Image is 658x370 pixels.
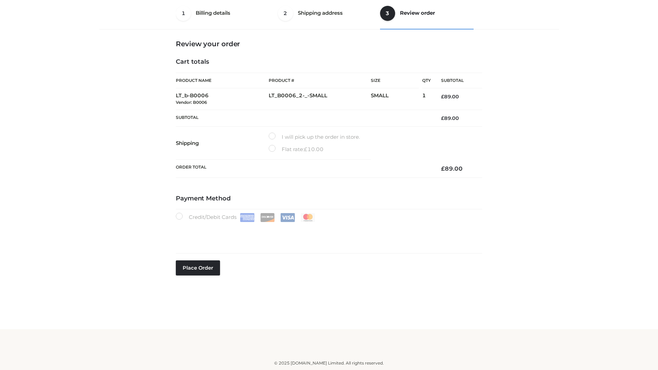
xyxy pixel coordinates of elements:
th: Qty [422,73,431,88]
th: Size [371,73,419,88]
img: Visa [280,213,295,222]
img: Mastercard [301,213,315,222]
img: Amex [240,213,255,222]
th: Order Total [176,160,431,178]
th: Product # [269,73,371,88]
bdi: 89.00 [441,165,463,172]
span: £ [441,115,444,121]
iframe: Secure payment input frame [174,221,481,246]
label: I will pick up the order in store. [269,133,360,141]
small: Vendor: B0006 [176,100,207,105]
button: Place order [176,260,220,275]
th: Subtotal [176,110,431,126]
span: £ [304,146,307,152]
td: LT_b-B0006 [176,88,269,110]
bdi: 89.00 [441,94,459,100]
th: Product Name [176,73,269,88]
td: 1 [422,88,431,110]
h4: Cart totals [176,58,482,66]
td: SMALL [371,88,422,110]
span: £ [441,94,444,100]
div: © 2025 [DOMAIN_NAME] Limited. All rights reserved. [102,360,556,367]
bdi: 10.00 [304,146,324,152]
label: Credit/Debit Cards [176,213,316,222]
h3: Review your order [176,40,482,48]
label: Flat rate: [269,145,324,154]
th: Subtotal [431,73,482,88]
td: LT_B0006_2-_-SMALL [269,88,371,110]
img: Discover [260,213,275,222]
span: £ [441,165,445,172]
th: Shipping [176,127,269,160]
bdi: 89.00 [441,115,459,121]
h4: Payment Method [176,195,482,202]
